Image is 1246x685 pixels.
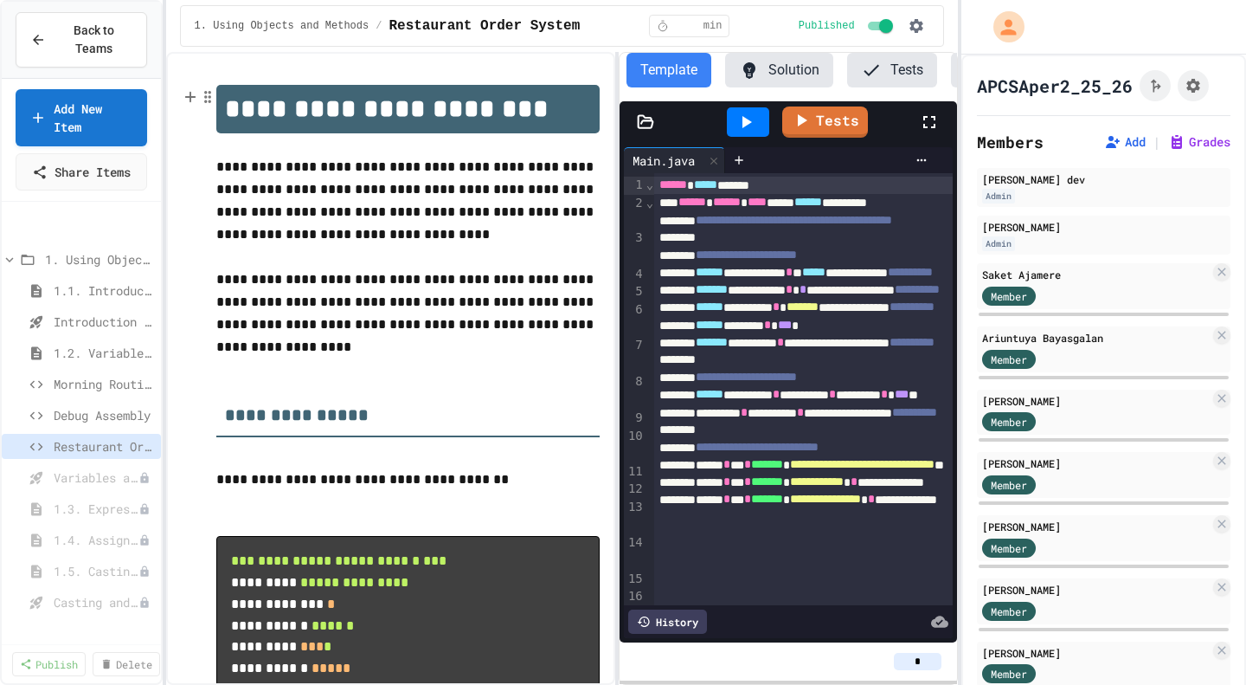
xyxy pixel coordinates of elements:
[138,565,151,578] div: Unpublished
[991,477,1027,493] span: Member
[45,250,154,268] span: 1. Using Objects and Methods
[982,219,1225,235] div: [PERSON_NAME]
[54,313,154,331] span: Introduction to Algorithms, Programming, and Compilers
[725,53,833,87] button: Solution
[54,469,138,487] span: Variables and Data Types - Quiz
[991,352,1027,367] span: Member
[624,177,645,195] div: 1
[54,500,138,518] span: 1.3. Expressions and Output [New]
[1140,70,1171,101] button: Click to see fork details
[628,610,707,634] div: History
[982,582,1210,598] div: [PERSON_NAME]
[54,344,154,362] span: 1.2. Variables and Data Types
[645,196,654,210] span: Fold line
[991,414,1027,430] span: Member
[645,178,654,191] span: Fold line
[1102,540,1229,614] iframe: chat widget
[991,540,1027,556] span: Member
[54,281,154,300] span: 1.1. Introduction to Algorithms, Programming, and Compilers
[982,393,1210,409] div: [PERSON_NAME]
[195,19,369,33] span: 1. Using Objects and Methods
[54,375,154,393] span: Morning Routine Fix
[624,428,645,464] div: 10
[982,456,1210,471] div: [PERSON_NAME]
[138,472,151,484] div: Unpublished
[1104,133,1146,151] button: Add
[624,152,703,170] div: Main.java
[799,16,896,36] div: Content is published and visible to students
[624,301,645,338] div: 6
[389,16,580,36] span: Restaurant Order System
[975,7,1029,47] div: My Account
[16,12,147,68] button: Back to Teams
[782,107,868,138] a: Tests
[982,171,1225,187] div: [PERSON_NAME] dev
[982,519,1210,534] div: [PERSON_NAME]
[1168,133,1230,151] button: Grades
[54,593,138,611] span: Casting and Ranges of variables - Quiz
[56,22,132,58] span: Back to Teams
[624,147,725,173] div: Main.java
[624,534,645,571] div: 14
[624,463,645,481] div: 11
[982,189,1015,204] div: Admin
[624,195,645,229] div: 2
[624,481,645,499] div: 12
[54,406,154,424] span: Debug Assembly
[93,652,160,676] a: Delete
[54,562,138,580] span: 1.5. Casting and Ranges of Values
[54,437,154,456] span: Restaurant Order System
[1178,70,1209,101] button: Assignment Settings
[624,588,645,606] div: 16
[624,283,645,301] div: 5
[991,288,1027,304] span: Member
[626,53,711,87] button: Template
[1173,616,1229,668] iframe: chat widget
[847,53,937,87] button: Tests
[982,645,1210,661] div: [PERSON_NAME]
[982,267,1210,282] div: Saket Ajamere
[991,604,1027,619] span: Member
[624,571,645,588] div: 15
[624,373,645,410] div: 8
[624,266,645,283] div: 4
[16,153,147,191] a: Share Items
[703,19,723,33] span: min
[977,130,1044,154] h2: Members
[138,503,151,515] div: Unpublished
[951,53,1058,87] button: Settings
[991,666,1027,682] span: Member
[982,330,1210,346] div: Ariuntuya Bayasgalan
[1153,132,1161,152] span: |
[54,531,138,549] span: 1.4. Assignment and Input
[138,534,151,546] div: Unpublished
[138,597,151,609] div: Unpublished
[12,652,86,676] a: Publish
[624,499,645,535] div: 13
[624,410,645,428] div: 9
[16,89,147,146] a: Add New Item
[376,19,382,33] span: /
[624,337,645,373] div: 7
[977,74,1133,98] h1: APCSAper2_25_26
[982,236,1015,251] div: Admin
[799,19,855,33] span: Published
[624,229,645,266] div: 3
